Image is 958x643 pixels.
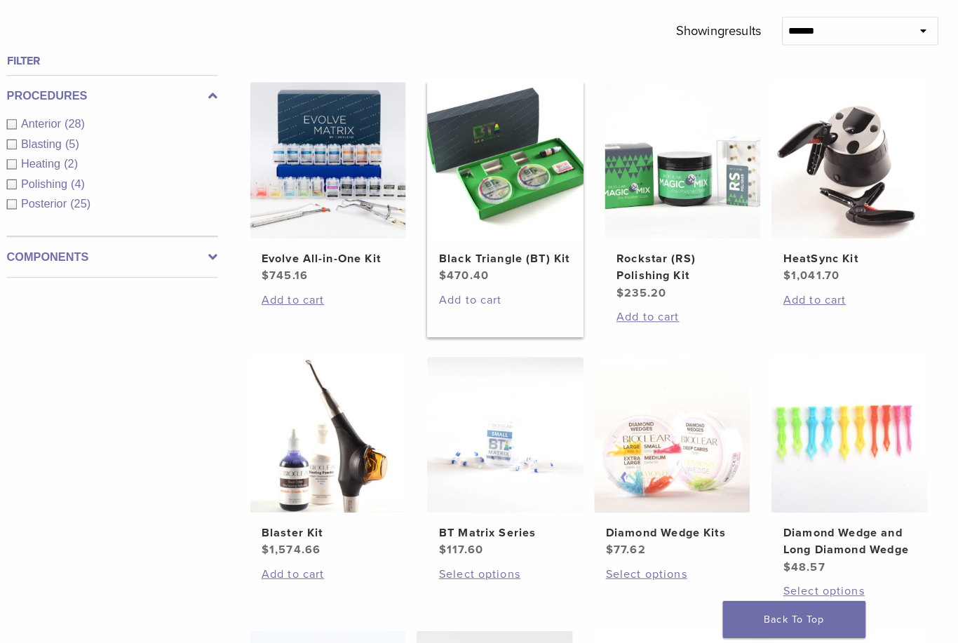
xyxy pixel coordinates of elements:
[19,244,227,261] label: Components
[19,86,227,102] label: Procedures
[258,81,412,279] a: Evolve All-in-One KitEvolve All-in-One Kit $745.16
[444,245,574,262] h2: Black Triangle (BT) Kit
[258,351,412,549] a: Blaster KitBlaster Kit $1,574.66
[444,533,487,547] bdi: 117.60
[782,245,912,262] h2: HeatSync Kit
[33,135,76,147] span: Blasting
[618,280,626,295] span: $
[770,351,924,504] img: Diamond Wedge and Long Diamond Wedge
[444,264,493,278] bdi: 470.40
[444,555,574,572] a: Select options for “BT Matrix Series”
[596,351,750,504] img: Diamond Wedge Kits
[82,175,96,187] span: (4)
[432,351,586,504] img: BT Matrix Series
[33,194,81,206] span: Posterior
[782,264,837,278] bdi: 1,041.70
[770,81,924,279] a: HeatSync KitHeatSync Kit $1,041.70
[782,515,912,548] h2: Diamond Wedge and Long Diamond Wedge
[269,245,400,262] h2: Evolve All-in-One Kit
[33,116,76,128] span: Anterior
[269,286,400,303] a: Add to cart: “Evolve All-in-One Kit”
[76,135,90,147] span: (5)
[258,81,412,234] img: Evolve All-in-One Kit
[607,533,615,547] span: $
[444,286,574,303] a: Add to cart: “Black Triangle (BT) Kit”
[432,351,586,549] a: BT Matrix SeriesBT Matrix Series $117.60
[782,550,823,564] bdi: 48.57
[269,264,277,278] span: $
[607,81,760,296] a: Rockstar (RS) Polishing KitRockstar (RS) Polishing Kit $235.20
[782,550,790,564] span: $
[596,351,750,549] a: Diamond Wedge KitsDiamond Wedge Kits $77.62
[782,572,912,589] a: Select options for “Diamond Wedge and Long Diamond Wedge”
[432,81,586,234] img: Black Triangle (BT) Kit
[269,515,400,532] h2: Blaster Kit
[269,555,400,572] a: Add to cart: “Blaster Kit”
[782,286,912,303] a: Add to cart: “HeatSync Kit”
[269,533,277,547] span: $
[618,245,748,279] h2: Rockstar (RS) Polishing Kit
[76,116,95,128] span: (28)
[770,351,924,566] a: Diamond Wedge and Long Diamond WedgeDiamond Wedge and Long Diamond Wedge $48.57
[607,555,738,572] a: Select options for “Diamond Wedge Kits”
[607,81,760,234] img: Rockstar (RS) Polishing Kit
[444,515,574,532] h2: BT Matrix Series
[33,175,82,187] span: Polishing
[75,155,89,167] span: (2)
[618,280,667,295] bdi: 235.20
[770,81,924,234] img: HeatSync Kit
[258,351,412,504] img: Blaster Kit
[33,155,75,167] span: Heating
[607,515,738,532] h2: Diamond Wedge Kits
[782,264,790,278] span: $
[722,590,863,627] a: Back To Top
[676,16,760,46] p: Showing results
[444,264,452,278] span: $
[19,51,227,68] h4: Filter
[444,533,452,547] span: $
[81,194,101,206] span: (25)
[607,533,647,547] bdi: 77.62
[269,264,315,278] bdi: 745.16
[618,303,748,320] a: Add to cart: “Rockstar (RS) Polishing Kit”
[269,533,328,547] bdi: 1,574.66
[432,81,586,279] a: Black Triangle (BT) KitBlack Triangle (BT) Kit $470.40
